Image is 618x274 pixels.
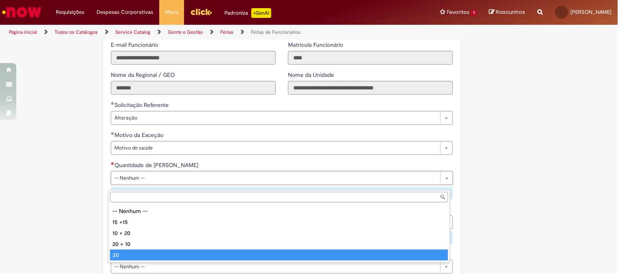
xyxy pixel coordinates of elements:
div: 30 [110,250,448,261]
div: -- Nenhum -- [110,206,448,217]
ul: Quantidade de Dias de Gozo [108,204,450,262]
div: 10 + 20 [110,228,448,239]
div: 20 + 10 [110,239,448,250]
div: 15 +15 [110,217,448,228]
